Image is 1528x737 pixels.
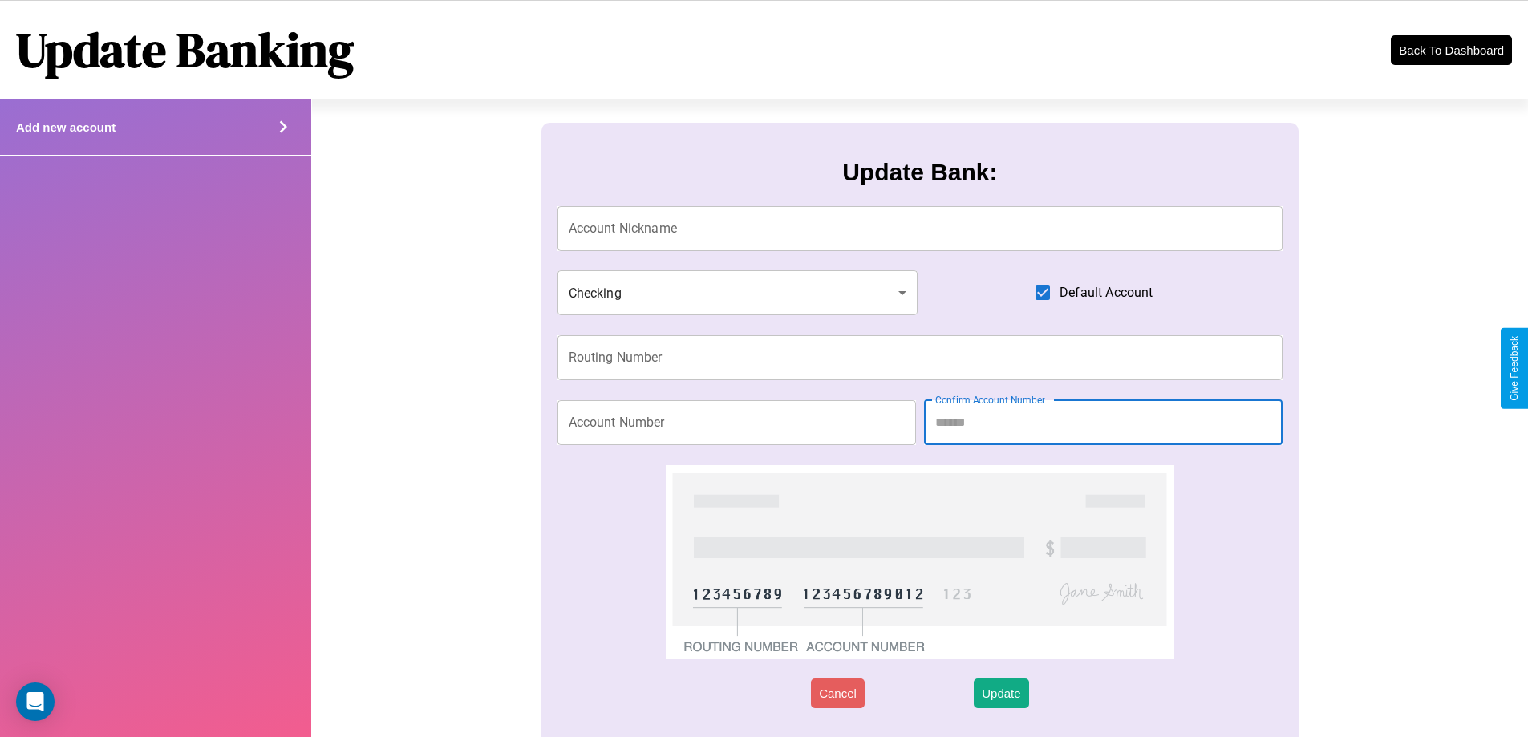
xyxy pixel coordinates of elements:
[935,393,1045,407] label: Confirm Account Number
[16,120,116,134] h4: Add new account
[16,17,354,83] h1: Update Banking
[811,678,865,708] button: Cancel
[16,682,55,721] div: Open Intercom Messenger
[974,678,1028,708] button: Update
[1509,336,1520,401] div: Give Feedback
[1391,35,1512,65] button: Back To Dashboard
[1060,283,1153,302] span: Default Account
[842,159,997,186] h3: Update Bank:
[557,270,918,315] div: Checking
[666,465,1173,659] img: check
